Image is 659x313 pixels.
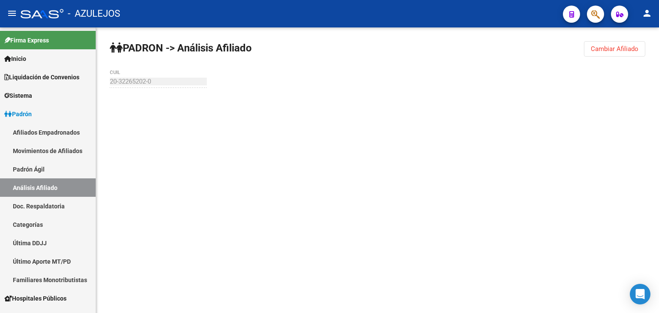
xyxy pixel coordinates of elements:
div: Open Intercom Messenger [630,284,650,304]
span: Firma Express [4,36,49,45]
strong: PADRON -> Análisis Afiliado [110,42,252,54]
mat-icon: person [642,8,652,18]
span: Liquidación de Convenios [4,72,79,82]
span: Inicio [4,54,26,63]
span: Padrón [4,109,32,119]
span: - AZULEJOS [68,4,120,23]
span: Hospitales Públicos [4,294,67,303]
span: Cambiar Afiliado [591,45,638,53]
mat-icon: menu [7,8,17,18]
span: Sistema [4,91,32,100]
button: Cambiar Afiliado [584,41,645,57]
